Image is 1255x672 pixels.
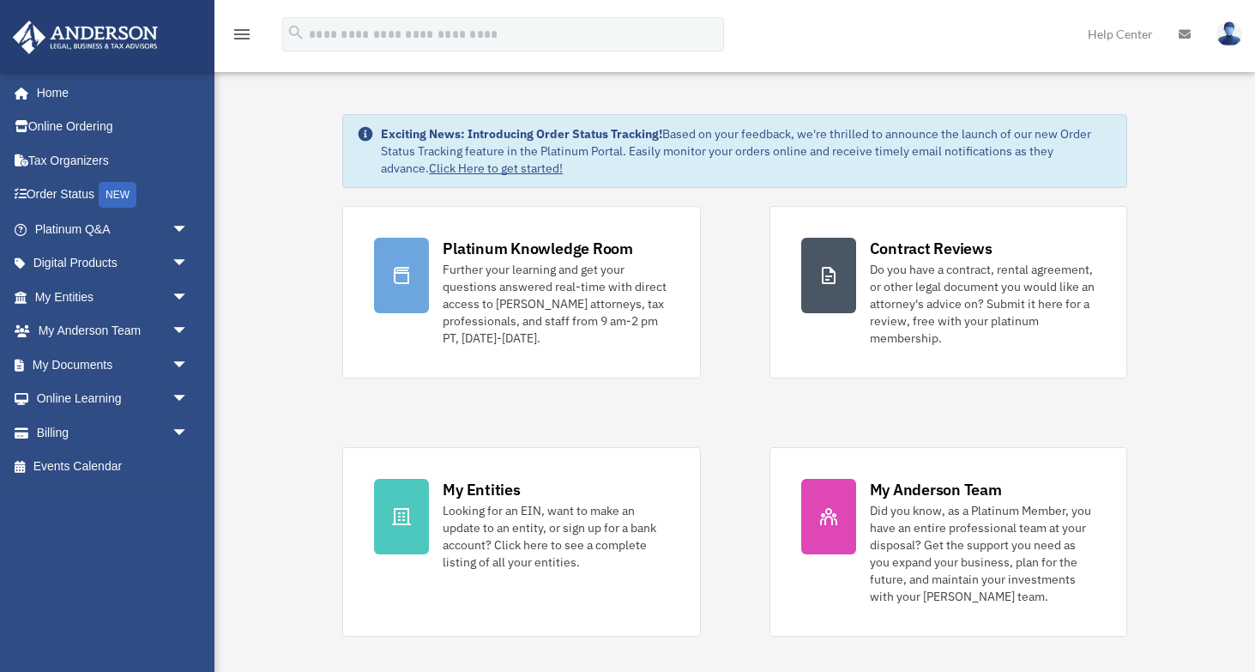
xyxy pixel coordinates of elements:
[99,182,136,208] div: NEW
[12,178,214,213] a: Order StatusNEW
[287,23,305,42] i: search
[172,246,206,282] span: arrow_drop_down
[12,382,214,416] a: Online Learningarrow_drop_down
[232,24,252,45] i: menu
[172,314,206,349] span: arrow_drop_down
[12,246,214,281] a: Digital Productsarrow_drop_down
[429,160,563,176] a: Click Here to get started!
[769,206,1127,378] a: Contract Reviews Do you have a contract, rental agreement, or other legal document you would like...
[769,447,1127,637] a: My Anderson Team Did you know, as a Platinum Member, you have an entire professional team at your...
[381,126,662,142] strong: Exciting News: Introducing Order Status Tracking!
[12,348,214,382] a: My Documentsarrow_drop_down
[12,110,214,144] a: Online Ordering
[443,238,633,259] div: Platinum Knowledge Room
[12,212,214,246] a: Platinum Q&Aarrow_drop_down
[12,280,214,314] a: My Entitiesarrow_drop_down
[870,502,1095,605] div: Did you know, as a Platinum Member, you have an entire professional team at your disposal? Get th...
[443,261,668,347] div: Further your learning and get your questions answered real-time with direct access to [PERSON_NAM...
[870,479,1002,500] div: My Anderson Team
[12,143,214,178] a: Tax Organizers
[443,502,668,571] div: Looking for an EIN, want to make an update to an entity, or sign up for a bank account? Click her...
[12,76,206,110] a: Home
[12,314,214,348] a: My Anderson Teamarrow_drop_down
[232,30,252,45] a: menu
[342,206,700,378] a: Platinum Knowledge Room Further your learning and get your questions answered real-time with dire...
[870,238,993,259] div: Contract Reviews
[870,261,1095,347] div: Do you have a contract, rental agreement, or other legal document you would like an attorney's ad...
[172,212,206,247] span: arrow_drop_down
[1216,21,1242,46] img: User Pic
[8,21,163,54] img: Anderson Advisors Platinum Portal
[12,450,214,484] a: Events Calendar
[172,348,206,383] span: arrow_drop_down
[12,415,214,450] a: Billingarrow_drop_down
[172,382,206,417] span: arrow_drop_down
[342,447,700,637] a: My Entities Looking for an EIN, want to make an update to an entity, or sign up for a bank accoun...
[443,479,520,500] div: My Entities
[172,280,206,315] span: arrow_drop_down
[381,125,1112,177] div: Based on your feedback, we're thrilled to announce the launch of our new Order Status Tracking fe...
[172,415,206,451] span: arrow_drop_down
